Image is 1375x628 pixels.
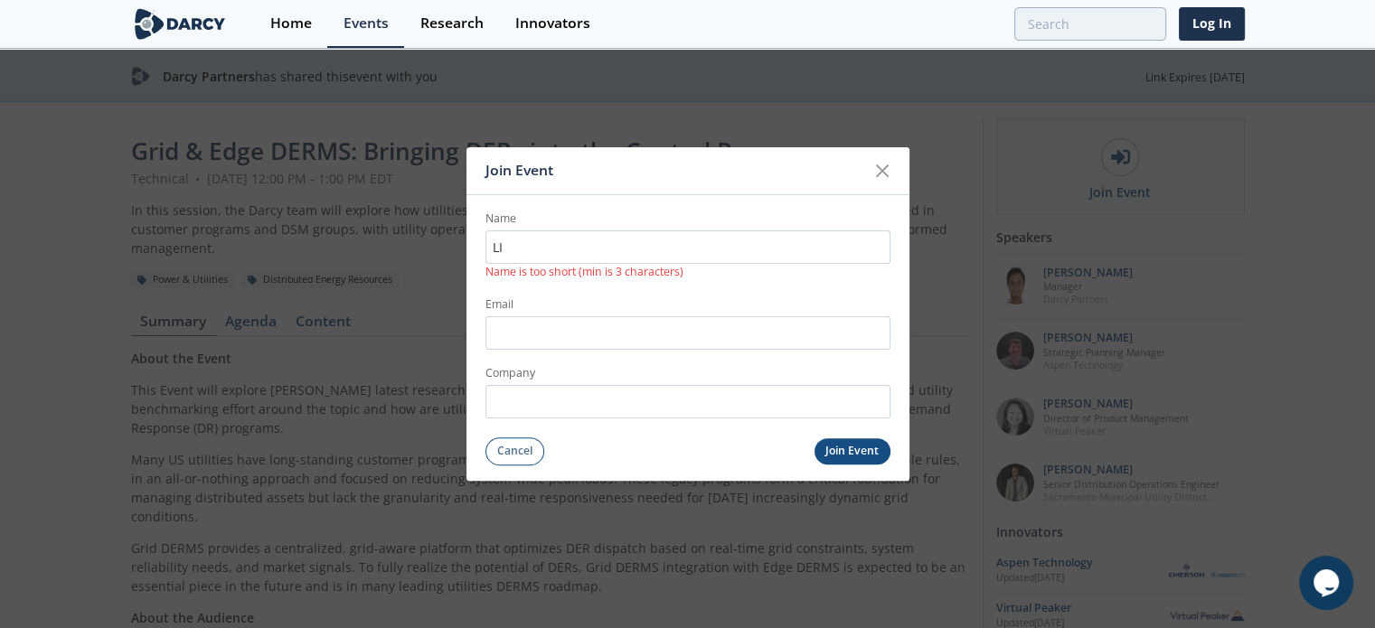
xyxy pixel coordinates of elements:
div: Events [344,16,389,31]
a: Log In [1179,7,1245,41]
div: Innovators [515,16,590,31]
input: Advanced Search [1014,7,1166,41]
label: Name [485,211,890,227]
iframe: chat widget [1299,556,1357,610]
label: Email [485,296,890,313]
div: Research [420,16,484,31]
div: Join Event [485,154,866,188]
div: Home [270,16,312,31]
p: Name is too short (min is 3 characters) [485,264,890,280]
label: Company [485,365,890,381]
button: Join Event [815,438,890,464]
button: Cancel [485,437,545,465]
img: logo-wide.svg [131,8,230,40]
